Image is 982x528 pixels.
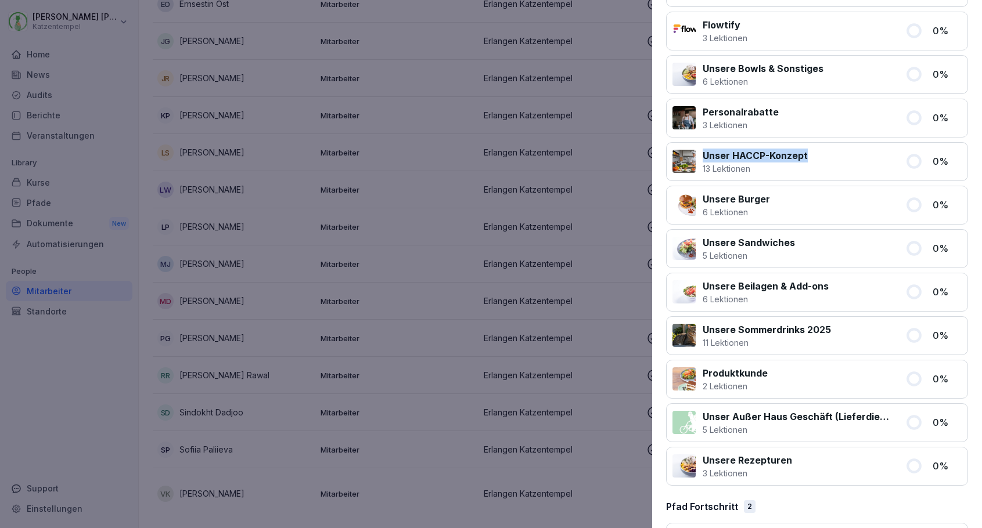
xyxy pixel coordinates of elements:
p: 13 Lektionen [703,162,808,175]
p: 3 Lektionen [703,119,779,131]
p: Flowtify [703,18,747,32]
p: 0 % [933,241,962,255]
p: Unsere Burger [703,192,770,206]
p: 0 % [933,459,962,473]
p: Unsere Beilagen & Add-ons [703,279,829,293]
p: 2 Lektionen [703,380,768,392]
p: 6 Lektionen [703,75,823,88]
p: 0 % [933,328,962,342]
p: 0 % [933,67,962,81]
p: 0 % [933,198,962,212]
div: 2 [744,500,756,513]
p: Unser HACCP-Konzept [703,149,808,162]
p: Unsere Sommerdrinks 2025 [703,323,831,337]
p: 3 Lektionen [703,32,747,44]
p: 0 % [933,154,962,168]
p: 11 Lektionen [703,337,831,349]
p: 6 Lektionen [703,206,770,218]
p: 0 % [933,415,962,429]
p: 0 % [933,372,962,386]
p: Unsere Bowls & Sonstiges [703,62,823,75]
p: 5 Lektionen [703,249,795,262]
p: 0 % [933,24,962,38]
p: 6 Lektionen [703,293,829,305]
p: Pfad Fortschritt [666,500,738,513]
p: Unsere Sandwiches [703,236,795,249]
p: 5 Lektionen [703,424,891,436]
p: Produktkunde [703,366,768,380]
p: 0 % [933,285,962,299]
p: Unser Außer Haus Geschäft (Lieferdienste) [703,410,891,424]
p: Personalrabatte [703,105,779,119]
p: 3 Lektionen [703,467,792,479]
p: Unsere Rezepturen [703,453,792,467]
p: 0 % [933,111,962,125]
